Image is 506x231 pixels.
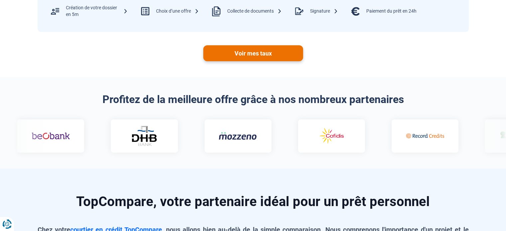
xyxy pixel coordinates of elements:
h2: TopCompare, votre partenaire idéal pour un prêt personnel [38,195,469,208]
div: Création de votre dossier en 5m [66,5,128,18]
img: DHB Bank [129,126,156,146]
div: Collecte de documents [227,8,282,15]
h2: Profitez de la meilleure offre grâce à nos nombreux partenaires [38,93,469,106]
img: Record credits [405,126,443,146]
img: Beobank [30,126,69,146]
div: Paiement du prêt en 24h [366,8,417,15]
a: Voir mes taux [203,45,303,61]
img: Cofidis [311,126,349,146]
img: Mozzeno [217,132,255,140]
div: Signature [310,8,338,15]
div: Choix d’une offre [156,8,199,15]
